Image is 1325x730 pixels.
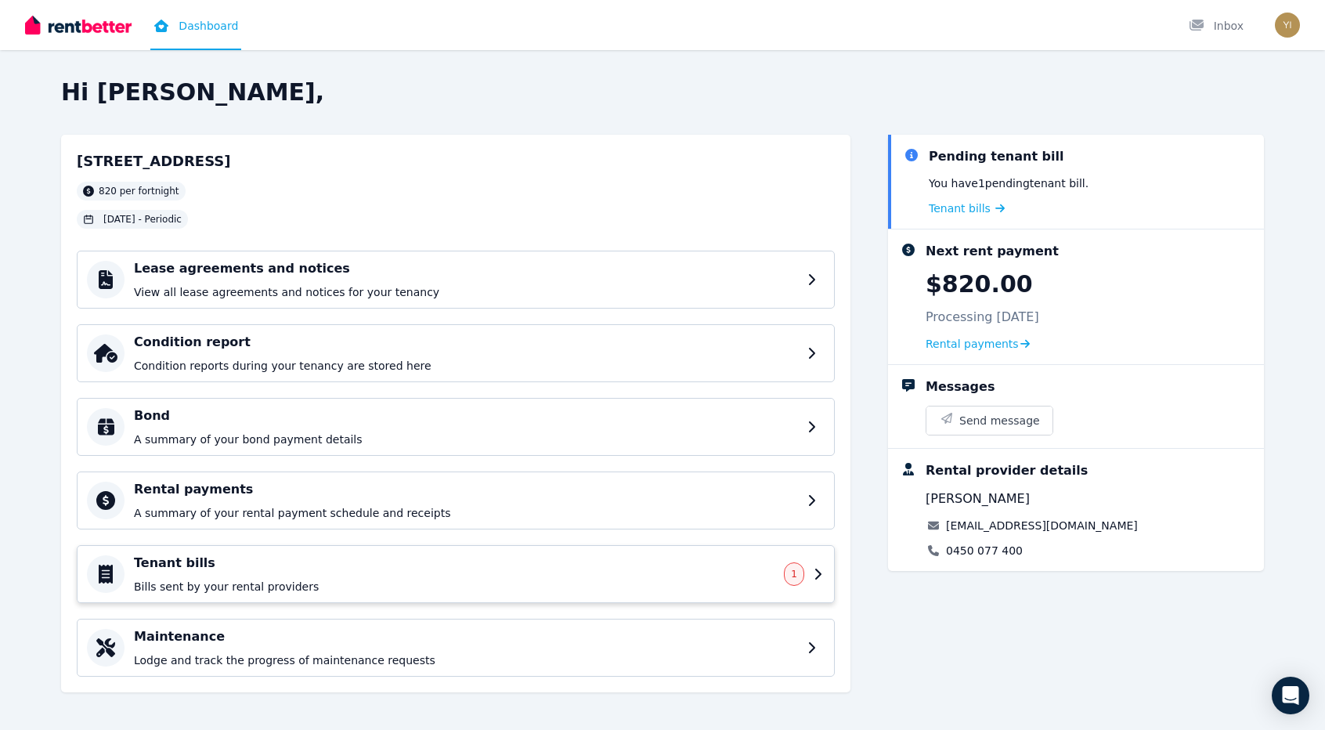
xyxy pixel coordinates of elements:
div: Open Intercom Messenger [1272,677,1309,714]
p: You have 1 pending tenant bill . [929,175,1089,191]
h4: Condition report [134,333,798,352]
h4: Tenant bills [134,554,774,573]
span: 1 [791,568,797,580]
a: 0450 077 400 [946,543,1023,558]
span: Rental payments [926,336,1019,352]
p: View all lease agreements and notices for your tenancy [134,284,798,300]
div: Pending tenant bill [929,147,1064,166]
img: yingpeilan2023@gmail.com [1275,13,1300,38]
a: [EMAIL_ADDRESS][DOMAIN_NAME] [946,518,1138,533]
span: [DATE] - Periodic [103,213,182,226]
p: Condition reports during your tenancy are stored here [134,358,798,374]
img: RentBetter [25,13,132,37]
span: Tenant bills [929,201,991,216]
h2: Hi [PERSON_NAME], [61,78,1264,107]
p: A summary of your rental payment schedule and receipts [134,505,798,521]
div: Rental provider details [926,461,1088,480]
h4: Bond [134,407,798,425]
span: [PERSON_NAME] [926,490,1030,508]
p: Lodge and track the progress of maintenance requests [134,652,798,668]
span: 820 per fortnight [99,185,179,197]
h4: Maintenance [134,627,798,646]
h4: Lease agreements and notices [134,259,798,278]
div: Inbox [1189,18,1244,34]
a: Tenant bills [929,201,1005,216]
p: $820.00 [926,270,1033,298]
a: Rental payments [926,336,1030,352]
span: Send message [959,413,1040,428]
h4: Rental payments [134,480,798,499]
div: Messages [926,378,995,396]
button: Send message [926,407,1052,435]
h2: [STREET_ADDRESS] [77,150,231,172]
p: A summary of your bond payment details [134,432,798,447]
div: Next rent payment [926,242,1059,261]
p: Bills sent by your rental providers [134,579,774,594]
p: Processing [DATE] [926,308,1039,327]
